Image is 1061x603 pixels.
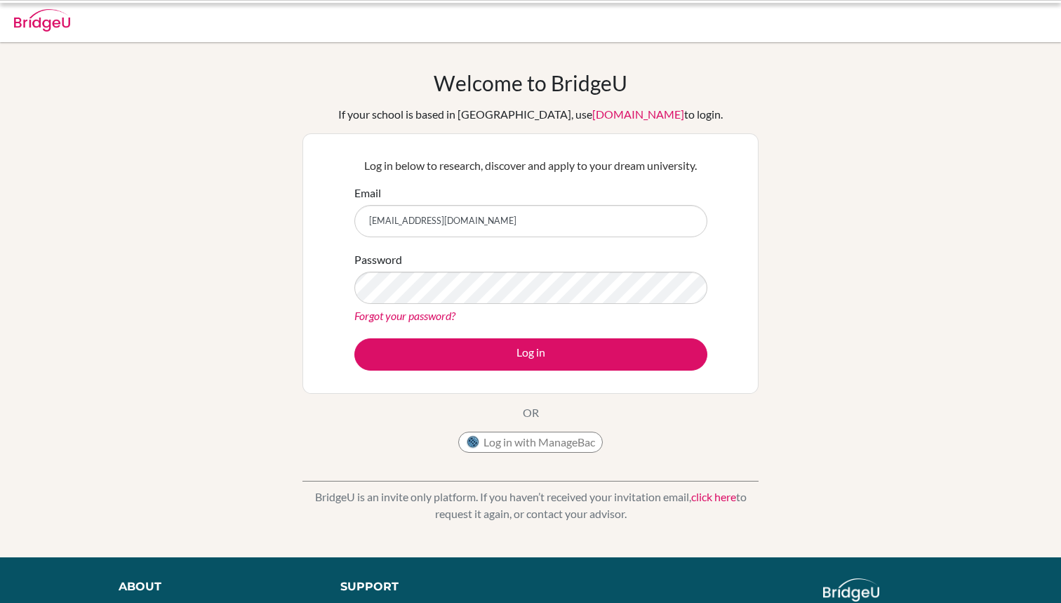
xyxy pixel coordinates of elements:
img: logo_white@2x-f4f0deed5e89b7ecb1c2cc34c3e3d731f90f0f143d5ea2071677605dd97b5244.png [823,578,880,602]
label: Email [354,185,381,201]
div: Support [340,578,516,595]
p: OR [523,404,539,421]
img: Bridge-U [14,9,70,32]
div: About [119,578,309,595]
a: click here [691,490,736,503]
p: BridgeU is an invite only platform. If you haven’t received your invitation email, to request it ... [302,489,759,522]
div: If your school is based in [GEOGRAPHIC_DATA], use to login. [338,106,723,123]
button: Log in [354,338,707,371]
label: Password [354,251,402,268]
a: [DOMAIN_NAME] [592,107,684,121]
button: Log in with ManageBac [458,432,603,453]
h1: Welcome to BridgeU [434,70,627,95]
a: Forgot your password? [354,309,455,322]
p: Log in below to research, discover and apply to your dream university. [354,157,707,174]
